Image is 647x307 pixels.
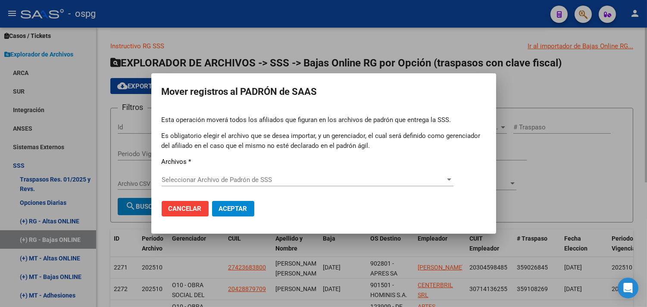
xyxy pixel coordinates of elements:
[162,201,209,216] button: Cancelar
[162,131,486,150] p: Es obligatorio elegir el archivo que se desea importar, y un gerenciador, el cual será definido c...
[162,176,446,184] span: Seleccionar Archivo de Padrón de SSS
[162,84,486,100] h2: Mover registros al PADRÓN de SAAS
[618,278,638,298] div: Open Intercom Messenger
[219,205,247,213] span: Aceptar
[212,201,254,216] button: Aceptar
[169,205,202,213] span: Cancelar
[162,157,486,167] p: Archivos *
[162,115,486,125] p: Esta operación moverá todos los afiliados que figuran en los archivos de padrón que entrega la SSS.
